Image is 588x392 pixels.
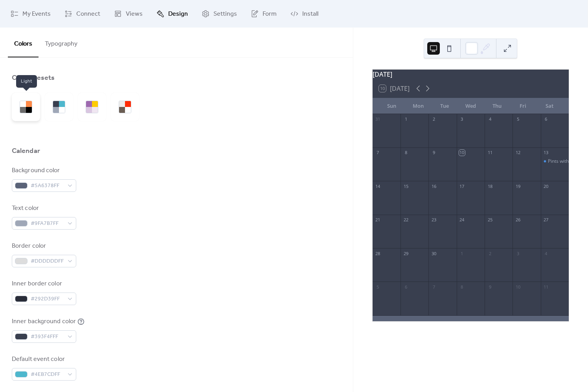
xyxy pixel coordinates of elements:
div: 11 [487,150,493,156]
span: Settings [213,9,237,19]
div: 8 [403,150,409,156]
a: Views [108,3,149,24]
div: Calendar [12,146,40,156]
div: 21 [375,217,381,223]
div: 20 [543,183,549,189]
div: Text color [12,204,75,213]
div: 5 [515,116,521,122]
div: Color Presets [12,73,55,83]
a: Form [245,3,283,24]
div: Thu [484,98,510,114]
span: My Events [22,9,51,19]
div: Sat [536,98,562,114]
div: 8 [459,284,465,290]
div: 1 [403,116,409,122]
a: My Events [5,3,57,24]
div: 17 [459,183,465,189]
div: 23 [431,217,437,223]
button: Colors [8,28,39,57]
div: Tue [431,98,458,114]
div: Fri [510,98,536,114]
span: #292D39FF [31,294,64,304]
div: 22 [403,217,409,223]
div: 4 [543,250,549,256]
div: 7 [375,150,381,156]
span: Connect [76,9,100,19]
div: Sun [379,98,405,114]
div: 2 [487,250,493,256]
span: #DDDDDDFF [31,257,64,266]
span: Views [126,9,143,19]
div: 16 [431,183,437,189]
div: 30 [431,250,437,256]
div: Wed [458,98,484,114]
div: Inner background color [12,317,76,326]
div: 5 [375,284,381,290]
div: 10 [515,284,521,290]
div: Background color [12,166,75,175]
div: 3 [515,250,521,256]
div: 24 [459,217,465,223]
span: #9FA7B7FF [31,219,64,228]
a: Settings [196,3,243,24]
div: 26 [515,217,521,223]
div: 29 [403,250,409,256]
div: 19 [515,183,521,189]
div: 27 [543,217,549,223]
a: Connect [59,3,106,24]
div: Inner border color [12,279,75,289]
div: 9 [431,150,437,156]
div: Default event color [12,355,75,364]
div: 4 [487,116,493,122]
div: 10 [459,150,465,156]
div: Mon [405,98,431,114]
div: Border color [12,241,75,251]
div: 7 [431,284,437,290]
span: Install [302,9,318,19]
a: Design [151,3,194,24]
span: #393F4FFF [31,332,64,342]
div: 31 [375,116,381,122]
div: 14 [375,183,381,189]
span: Light [16,75,37,88]
div: Pints with Purpose [541,158,569,165]
span: #4EB7CDFF [31,370,64,379]
div: 13 [543,150,549,156]
span: #5A6378FF [31,181,64,191]
div: Pints with Purpose [548,158,588,165]
div: 1 [459,250,465,256]
div: 28 [375,250,381,256]
div: 2 [431,116,437,122]
div: 6 [403,284,409,290]
span: Form [263,9,277,19]
div: 25 [487,217,493,223]
div: 12 [515,150,521,156]
div: 18 [487,183,493,189]
a: Install [285,3,324,24]
button: Typography [39,28,84,57]
span: Design [168,9,188,19]
div: 11 [543,284,549,290]
div: 6 [543,116,549,122]
div: 9 [487,284,493,290]
div: [DATE] [373,70,569,79]
div: 3 [459,116,465,122]
div: 15 [403,183,409,189]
